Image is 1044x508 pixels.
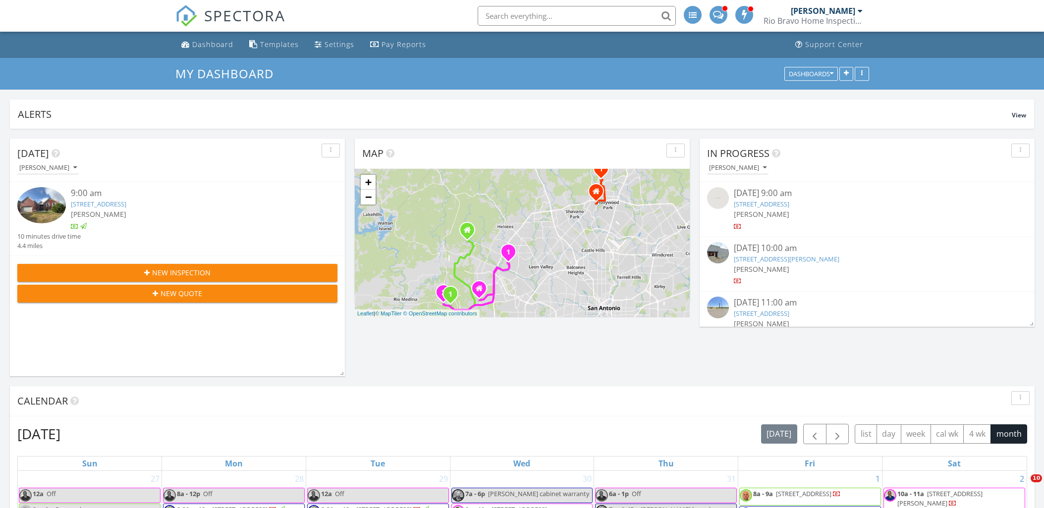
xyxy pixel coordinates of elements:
img: 9368341%2Freports%2F5a68de73-7c4f-4038-9e69-a528ac6c57dc%2Fcover_photos%2FeukzvFT4IesOE16PwU3k%2F... [17,187,66,223]
iframe: Intercom live chat [1010,474,1034,498]
img: streetview [707,187,729,209]
div: 13558 Ailey Knoll, San Antonio TX 78254 [467,230,473,236]
a: Support Center [791,36,867,54]
div: Templates [260,40,299,49]
div: 1137 Mesa Blanca, San Antonio US 78248 [596,191,602,197]
button: New Quote [17,285,337,303]
a: [STREET_ADDRESS] [734,309,789,318]
span: Map [362,147,384,160]
a: Thursday [657,457,676,470]
img: eddiegonzalez.jpg [884,489,896,502]
img: eddiegonzalez.jpg [19,489,32,502]
a: Dashboard [177,36,237,54]
a: [DATE] 11:00 am [STREET_ADDRESS] [PERSON_NAME] [707,297,1027,341]
img: streetview [707,297,729,318]
span: Off [335,489,344,498]
button: month [990,424,1027,444]
span: 8a - 12p [177,489,200,498]
button: Dashboards [784,67,838,81]
a: © OpenStreetMap contributors [403,310,477,316]
a: Leaflet [357,310,374,316]
div: Pay Reports [382,40,426,49]
i: 1 [448,291,452,298]
a: Go to July 28, 2025 [293,471,306,487]
span: [PERSON_NAME] [734,209,789,219]
span: [PERSON_NAME] [734,319,789,328]
a: Go to July 31, 2025 [725,471,738,487]
div: Alerts [18,107,1012,121]
span: Off [203,489,213,498]
span: 10 [1031,474,1042,482]
a: Go to July 30, 2025 [581,471,594,487]
div: [DATE] 11:00 am [734,297,1000,309]
a: Monday [223,457,245,470]
span: [PERSON_NAME] [71,209,126,219]
img: brad.jpg [740,489,752,502]
div: 338 Perch Mdw, San Antonio, TX 78253 [450,294,456,300]
a: 9:00 am [STREET_ADDRESS] [PERSON_NAME] 10 minutes drive time 4.4 miles [17,187,337,251]
div: [PERSON_NAME] [709,164,767,171]
a: Go to July 29, 2025 [437,471,450,487]
span: New Quote [161,288,202,299]
button: cal wk [931,424,964,444]
span: Off [47,489,56,498]
span: 12a [33,489,44,498]
div: 6110 Cliffbrier Dr, San Antonio, TX 78250 [508,252,514,257]
a: Settings [311,36,358,54]
a: [DATE] 10:00 am [STREET_ADDRESS][PERSON_NAME] [PERSON_NAME] [707,242,1027,286]
a: Zoom in [361,175,376,190]
span: 10a - 11a [897,489,924,498]
i: 2 [441,290,445,297]
span: New Inspection [152,267,211,278]
i: 1 [506,249,510,256]
div: [PERSON_NAME] [19,164,77,171]
a: Sunday [80,457,100,470]
a: 8a - 9a [STREET_ADDRESS] [753,489,841,498]
a: [STREET_ADDRESS] [734,200,789,208]
a: Friday [803,457,817,470]
img: The Best Home Inspection Software - Spectora [175,5,197,27]
input: Search everything... [478,6,676,26]
img: streetview [707,242,729,264]
a: 8a - 9a [STREET_ADDRESS] [739,488,881,506]
i: 1 [599,166,603,173]
a: SPECTORA [175,13,285,34]
span: 12a [321,489,332,498]
div: [PERSON_NAME] [791,6,855,16]
div: Dashboard [192,40,233,49]
span: [PERSON_NAME] [734,264,789,274]
div: [DATE] 9:00 am [734,187,1000,200]
button: 4 wk [963,424,991,444]
button: week [901,424,931,444]
div: [DATE] 10:00 am [734,242,1000,254]
a: Go to July 27, 2025 [149,471,162,487]
span: [PERSON_NAME] cabinet warranty [488,489,589,498]
span: In Progress [707,147,769,160]
div: Dashboards [789,70,833,77]
button: New Inspection [17,264,337,282]
button: [DATE] [761,424,797,444]
button: Next month [826,424,849,444]
a: Saturday [946,457,963,470]
div: 942 Lightstone Dr, San Antonio, TX 78258 [601,168,607,174]
span: 7a - 6p [465,489,485,498]
div: 5032 Bright Bluff, San Antonio TX 78253 [479,288,485,294]
a: Go to August 2, 2025 [1018,471,1026,487]
div: 4.4 miles [17,241,81,251]
div: 9:00 am [71,187,311,200]
a: Tuesday [369,457,387,470]
span: 8a - 9a [753,489,773,498]
a: [STREET_ADDRESS] [71,200,126,208]
a: Go to August 1, 2025 [874,471,882,487]
a: Zoom out [361,190,376,204]
a: Pay Reports [366,36,430,54]
span: View [1012,111,1026,119]
a: My Dashboard [175,65,282,82]
span: [DATE] [17,147,49,160]
div: 10 minutes drive time [17,232,81,241]
div: Rio Bravo Home Inspections [764,16,863,26]
a: Wednesday [511,457,532,470]
button: [PERSON_NAME] [707,161,769,175]
a: Templates [245,36,303,54]
button: day [877,424,901,444]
